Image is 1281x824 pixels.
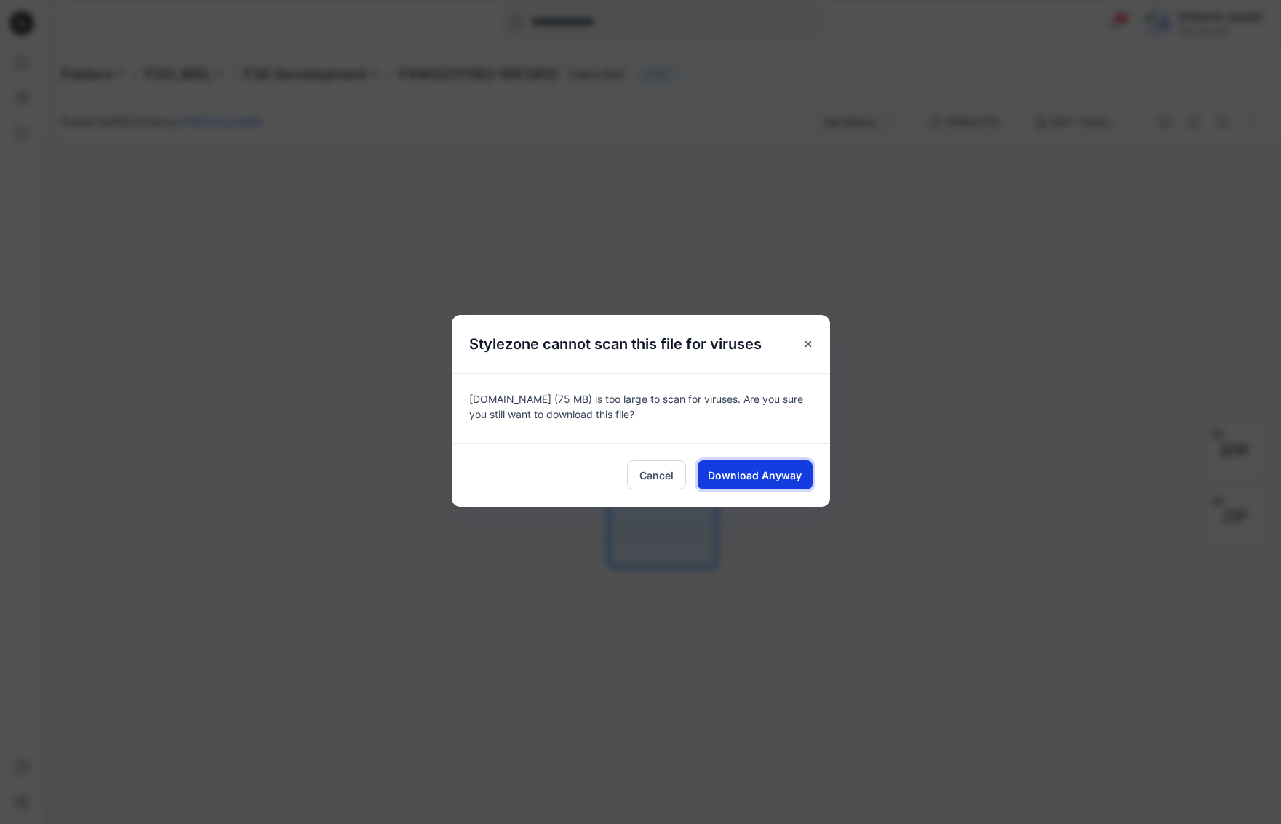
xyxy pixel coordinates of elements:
[639,468,674,483] span: Cancel
[708,468,802,483] span: Download Anyway
[452,315,779,373] h5: Stylezone cannot scan this file for viruses
[795,331,821,357] button: Close
[698,460,813,489] button: Download Anyway
[452,373,830,443] div: [DOMAIN_NAME] (75 MB) is too large to scan for viruses. Are you sure you still want to download t...
[627,460,686,489] button: Cancel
